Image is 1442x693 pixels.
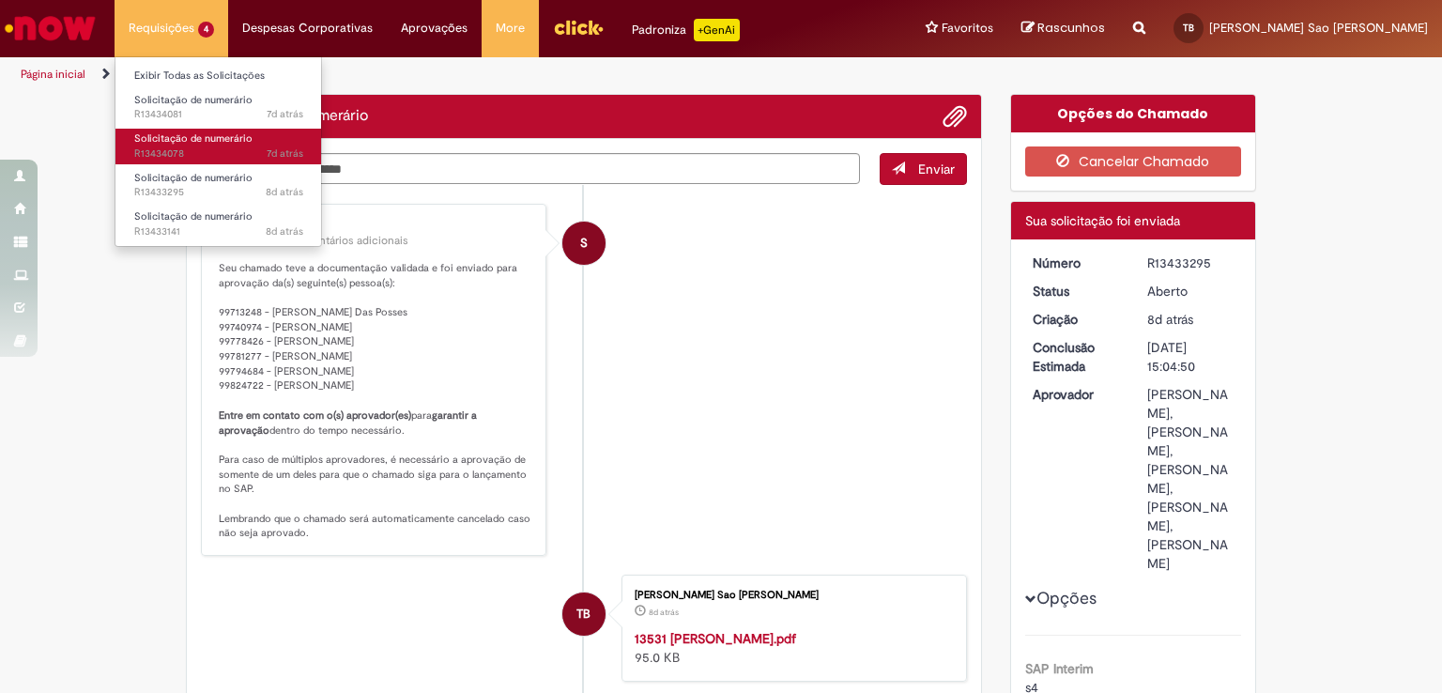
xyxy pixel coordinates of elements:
[267,107,303,121] span: 7d atrás
[115,56,322,247] ul: Requisições
[115,168,322,203] a: Aberto R13433295 : Solicitação de numerário
[219,219,531,230] div: Sistema
[219,261,531,541] p: Seu chamado teve a documentação validada e foi enviado para aprovação da(s) seguinte(s) pessoa(s)...
[219,408,411,423] b: Entre em contato com o(s) aprovador(es)
[918,161,955,177] span: Enviar
[635,590,947,601] div: [PERSON_NAME] Sao [PERSON_NAME]
[1019,254,1134,272] dt: Número
[242,19,373,38] span: Despesas Corporativas
[632,19,740,41] div: Padroniza
[2,9,99,47] img: ServiceNow
[115,207,322,241] a: Aberto R13433141 : Solicitação de numerário
[288,233,408,249] small: Comentários adicionais
[134,93,253,107] span: Solicitação de numerário
[219,408,480,438] b: garantir a aprovação
[21,67,85,82] a: Página inicial
[267,107,303,121] time: 20/08/2025 18:39:04
[115,66,322,86] a: Exibir Todas as Solicitações
[1147,311,1193,328] span: 8d atrás
[401,19,468,38] span: Aprovações
[1011,95,1256,132] div: Opções do Chamado
[266,224,303,239] span: 8d atrás
[14,57,947,92] ul: Trilhas de página
[134,185,303,200] span: R13433295
[580,221,588,266] span: S
[649,607,679,618] time: 20/08/2025 16:04:00
[1147,338,1235,376] div: [DATE] 15:04:50
[267,146,303,161] span: 7d atrás
[1037,19,1105,37] span: Rascunhos
[1019,310,1134,329] dt: Criação
[1209,20,1428,36] span: [PERSON_NAME] Sao [PERSON_NAME]
[943,104,967,129] button: Adicionar anexos
[266,185,303,199] span: 8d atrás
[201,153,860,185] textarea: Digite sua mensagem aqui...
[553,13,604,41] img: click_logo_yellow_360x200.png
[134,107,303,122] span: R13434081
[562,222,606,265] div: System
[134,224,303,239] span: R13433141
[562,593,606,636] div: Taiana Costa Sao Paulo Baqueiro
[1021,20,1105,38] a: Rascunhos
[115,90,322,125] a: Aberto R13434081 : Solicitação de numerário
[1019,338,1134,376] dt: Conclusão Estimada
[1147,311,1193,328] time: 20/08/2025 16:04:45
[880,153,967,185] button: Enviar
[1183,22,1194,34] span: TB
[266,185,303,199] time: 20/08/2025 16:04:46
[1019,282,1134,300] dt: Status
[1147,254,1235,272] div: R13433295
[129,19,194,38] span: Requisições
[649,607,679,618] span: 8d atrás
[134,131,253,146] span: Solicitação de numerário
[635,630,796,647] a: 13531 [PERSON_NAME].pdf
[1147,310,1235,329] div: 20/08/2025 16:04:45
[267,146,303,161] time: 20/08/2025 18:38:01
[496,19,525,38] span: More
[198,22,214,38] span: 4
[1025,212,1180,229] span: Sua solicitação foi enviada
[942,19,993,38] span: Favoritos
[576,592,591,637] span: TB
[694,19,740,41] p: +GenAi
[134,209,253,223] span: Solicitação de numerário
[1147,282,1235,300] div: Aberto
[134,146,303,162] span: R13434078
[1147,385,1235,573] div: [PERSON_NAME], [PERSON_NAME], [PERSON_NAME], [PERSON_NAME], [PERSON_NAME]
[115,129,322,163] a: Aberto R13434078 : Solicitação de numerário
[635,629,947,667] div: 95.0 KB
[134,171,253,185] span: Solicitação de numerário
[1025,660,1094,677] b: SAP Interim
[1019,385,1134,404] dt: Aprovador
[1025,146,1242,177] button: Cancelar Chamado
